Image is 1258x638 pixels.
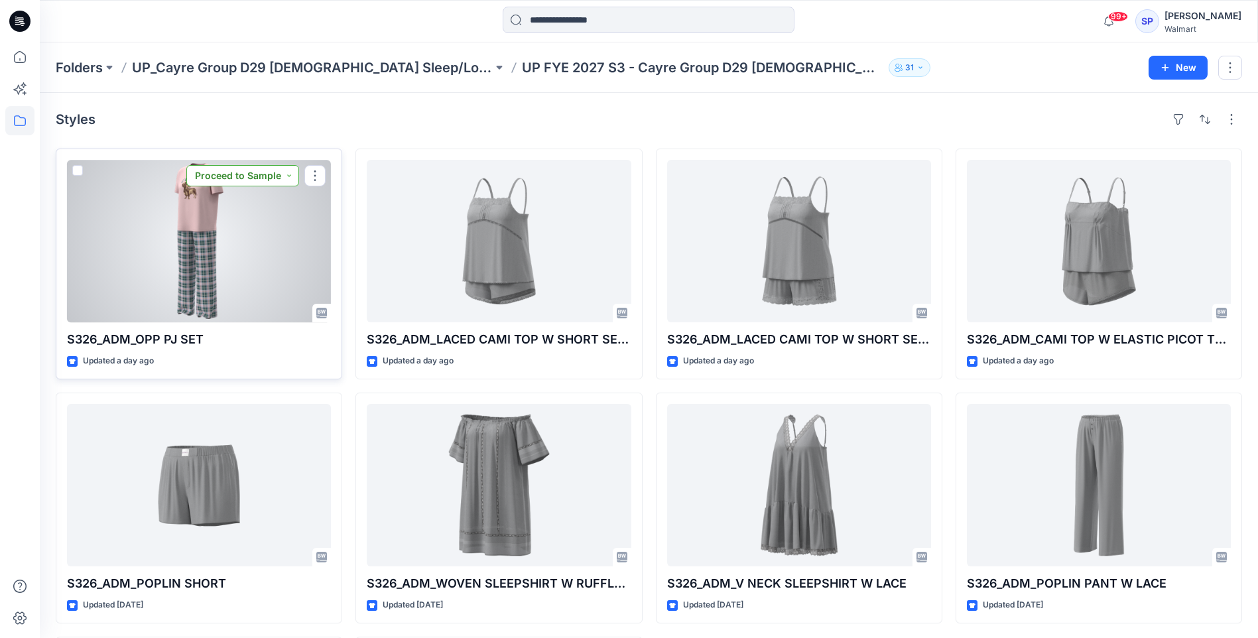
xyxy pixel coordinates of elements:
[1164,24,1241,34] div: Walmart
[1108,11,1128,22] span: 99+
[967,574,1231,593] p: S326_ADM_POPLIN PANT W LACE
[367,404,631,566] a: S326_ADM_WOVEN SLEEPSHIRT W RUFFLE AND LACE
[1149,56,1208,80] button: New
[1135,9,1159,33] div: SP
[967,160,1231,322] a: S326_ADM_CAMI TOP W ELASTIC PICOT TRIM SHORT SET
[667,404,931,566] a: S326_ADM_V NECK SLEEPSHIRT W LACE
[683,598,743,612] p: Updated [DATE]
[83,354,154,368] p: Updated a day ago
[367,574,631,593] p: S326_ADM_WOVEN SLEEPSHIRT W RUFFLE AND LACE
[905,60,914,75] p: 31
[1164,8,1241,24] div: [PERSON_NAME]
[383,598,443,612] p: Updated [DATE]
[667,330,931,349] p: S326_ADM_LACED CAMI TOP W SHORT SET_OPT A
[367,330,631,349] p: S326_ADM_LACED CAMI TOP W SHORT SET_OPT B
[967,404,1231,566] a: S326_ADM_POPLIN PANT W LACE
[83,598,143,612] p: Updated [DATE]
[667,574,931,593] p: S326_ADM_V NECK SLEEPSHIRT W LACE
[56,111,95,127] h4: Styles
[889,58,930,77] button: 31
[667,160,931,322] a: S326_ADM_LACED CAMI TOP W SHORT SET_OPT A
[967,330,1231,349] p: S326_ADM_CAMI TOP W ELASTIC PICOT TRIM SHORT SET
[67,330,331,349] p: S326_ADM_OPP PJ SET
[67,160,331,322] a: S326_ADM_OPP PJ SET
[383,354,454,368] p: Updated a day ago
[983,354,1054,368] p: Updated a day ago
[67,404,331,566] a: S326_ADM_POPLIN SHORT
[522,58,883,77] p: UP FYE 2027 S3 - Cayre Group D29 [DEMOGRAPHIC_DATA] Sleepwear
[132,58,493,77] a: UP_Cayre Group D29 [DEMOGRAPHIC_DATA] Sleep/Loungewear
[683,354,754,368] p: Updated a day ago
[983,598,1043,612] p: Updated [DATE]
[367,160,631,322] a: S326_ADM_LACED CAMI TOP W SHORT SET_OPT B
[56,58,103,77] a: Folders
[67,574,331,593] p: S326_ADM_POPLIN SHORT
